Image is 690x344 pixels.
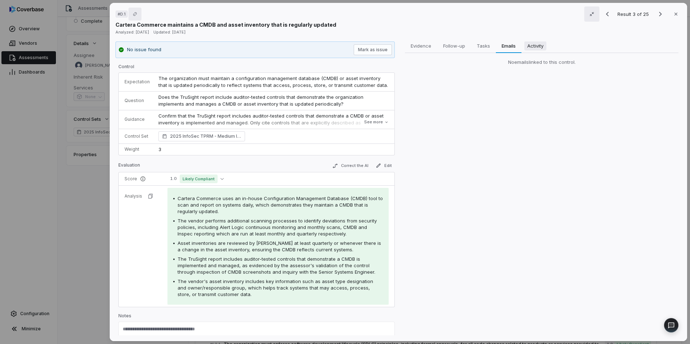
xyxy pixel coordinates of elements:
span: Asset inventories are reviewed by [PERSON_NAME] at least quarterly or whenever there is a change ... [178,240,381,252]
span: Evidence [408,41,434,50]
p: Control Set [125,133,150,139]
p: Result 3 of 25 [617,10,650,18]
p: No issue found [127,46,161,53]
span: Tasks [474,41,493,50]
button: Correct the AI [329,162,371,170]
span: Analyzed: [DATE] [115,30,149,35]
button: See more [362,116,391,129]
span: The organization must maintain a configuration management database (CMDB) or asset inventory that... [158,75,388,88]
span: Updated: [DATE] [153,30,185,35]
p: Notes [118,313,395,322]
button: Previous result [600,10,615,18]
button: Next result [653,10,668,18]
p: Score [125,176,159,182]
span: Does the TruSight report include auditor-tested controls that demonstrate the organization implem... [158,94,365,107]
button: Edit [373,161,395,170]
p: Confirm that the TruSight report includes auditor-tested controls that demonstrate a CMDB or asse... [158,113,389,141]
p: Question [125,98,150,103]
span: Cartera Commerce uses an in-house Configuration Management Database (CMDB) tool to scan and repor... [178,195,383,214]
p: Expectation [125,79,150,85]
span: # D.1 [118,11,126,17]
span: No emails linked to this control. [508,59,576,65]
p: Cartera Commerce maintains a CMDB and asset inventory that is regularly updated [115,21,336,28]
span: Activity [524,41,546,50]
span: The vendor performs additional scanning processes to identify deviations from security policies, ... [178,218,377,237]
p: Weight [125,146,150,152]
button: Copy link [128,8,141,21]
button: 1.0Likely Compliant [167,175,227,183]
span: Follow-up [440,41,468,50]
p: Control [118,64,395,72]
p: Guidance [125,116,150,122]
span: Likely Compliant [180,175,218,183]
span: The vendor's asset inventory includes key information such as asset type designation and owner/re... [178,278,373,297]
span: 3 [158,146,161,152]
span: The TruSight report includes auditor-tested controls that demonstrate a CMDB is implemented and m... [178,256,375,275]
span: 2025 InfoSec TPRM - Medium Inherent Risk (TruSight Supported) Asset and Info Management [170,133,241,140]
span: Emails [499,41,518,50]
button: Mark as issue [354,44,392,55]
p: Evaluation [118,162,140,171]
p: Analysis [125,193,142,199]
